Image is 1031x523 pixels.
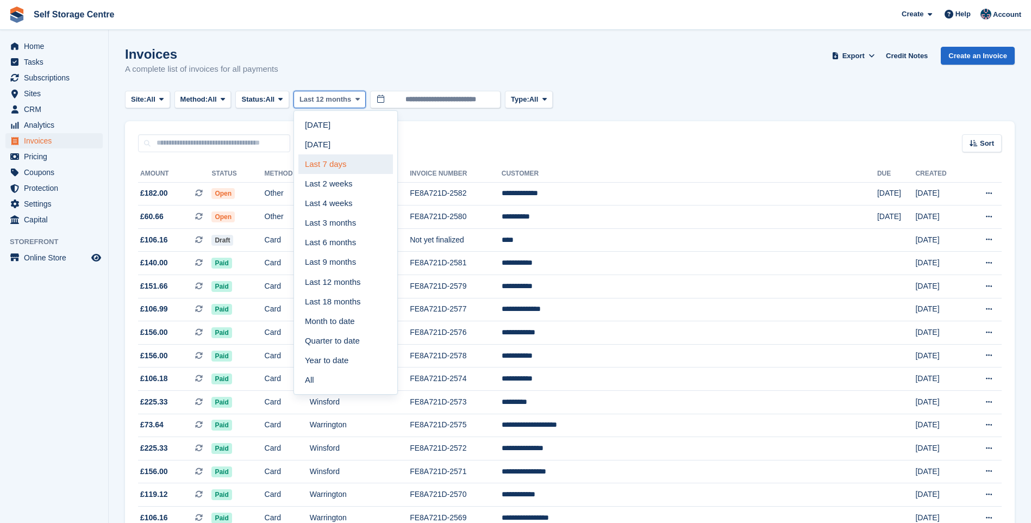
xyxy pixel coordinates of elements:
span: Sites [24,86,89,101]
a: menu [5,196,103,211]
span: Tasks [24,54,89,70]
th: Method [265,165,310,183]
a: menu [5,250,103,265]
td: FE8A721D-2573 [410,391,502,414]
a: menu [5,70,103,85]
span: Home [24,39,89,54]
td: [DATE] [915,391,965,414]
span: Type: [511,94,529,105]
span: Paid [211,466,232,477]
th: Invoice Number [410,165,502,183]
td: FE8A721D-2577 [410,298,502,321]
span: Coupons [24,165,89,180]
td: FE8A721D-2581 [410,252,502,275]
span: £182.00 [140,188,168,199]
span: Settings [24,196,89,211]
td: [DATE] [915,344,965,368]
span: Protection [24,180,89,196]
span: All [529,94,539,105]
td: Card [265,275,310,298]
span: Export [842,51,865,61]
a: [DATE] [298,135,393,154]
span: Site: [131,94,146,105]
span: £119.12 [140,489,168,500]
td: [DATE] [915,321,965,345]
td: FE8A721D-2572 [410,437,502,460]
td: FE8A721D-2574 [410,368,502,391]
span: £106.18 [140,373,168,384]
td: Card [265,344,310,368]
span: Paid [211,397,232,408]
td: [DATE] [877,182,916,206]
a: menu [5,86,103,101]
span: £151.66 [140,281,168,292]
th: Created [915,165,965,183]
a: Last 18 months [298,292,393,312]
a: menu [5,149,103,164]
td: Winsford [310,460,410,483]
a: menu [5,212,103,227]
span: Create [902,9,923,20]
span: Paid [211,327,232,338]
button: Last 12 months [293,91,366,109]
span: Invoices [24,133,89,148]
h1: Invoices [125,47,278,61]
span: Last 12 months [299,94,351,105]
td: [DATE] [915,483,965,507]
td: Card [265,460,310,483]
span: £156.00 [140,327,168,338]
span: £156.00 [140,466,168,477]
td: FE8A721D-2571 [410,460,502,483]
td: FE8A721D-2575 [410,414,502,437]
button: Export [829,47,877,65]
span: Open [211,211,235,222]
td: Card [265,414,310,437]
span: Method: [180,94,208,105]
span: Sort [980,138,994,149]
a: Last 3 months [298,213,393,233]
span: £106.99 [140,303,168,315]
th: Due [877,165,916,183]
span: All [208,94,217,105]
td: [DATE] [915,414,965,437]
span: Paid [211,373,232,384]
span: Paid [211,304,232,315]
td: Other [265,206,310,229]
span: Open [211,188,235,199]
td: Card [265,391,310,414]
a: Last 4 weeks [298,194,393,213]
td: [DATE] [877,206,916,229]
td: FE8A721D-2582 [410,182,502,206]
a: Last 9 months [298,253,393,272]
td: [DATE] [915,228,965,252]
button: Status: All [235,91,289,109]
span: Help [955,9,971,20]
span: Paid [211,420,232,431]
span: All [266,94,275,105]
span: £106.16 [140,234,168,246]
span: Paid [211,489,232,500]
td: Card [265,321,310,345]
a: Last 12 months [298,272,393,292]
td: [DATE] [915,437,965,460]
td: Card [265,228,310,252]
span: Pricing [24,149,89,164]
td: Warrington [310,414,410,437]
a: menu [5,165,103,180]
td: [DATE] [915,206,965,229]
a: Last 2 weeks [298,174,393,194]
td: Card [265,298,310,321]
td: [DATE] [915,182,965,206]
a: Year to date [298,351,393,370]
a: All [298,370,393,390]
a: menu [5,117,103,133]
td: Winsford [310,391,410,414]
th: Customer [502,165,877,183]
a: menu [5,54,103,70]
a: Create an Invoice [941,47,1015,65]
span: £225.33 [140,443,168,454]
span: £140.00 [140,257,168,269]
td: FE8A721D-2578 [410,344,502,368]
span: £73.64 [140,419,164,431]
span: Online Store [24,250,89,265]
